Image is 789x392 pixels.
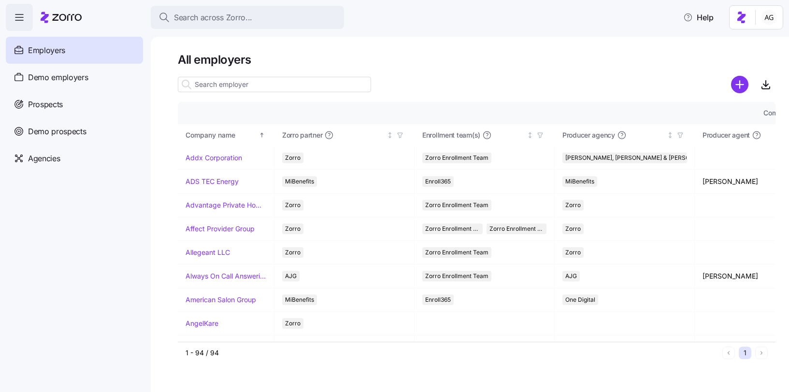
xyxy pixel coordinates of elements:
[667,132,674,139] div: Not sorted
[425,271,488,281] span: Zorro Enrollment Team
[6,37,143,64] a: Employers
[186,177,239,186] a: ADS TEC Energy
[731,76,748,93] svg: add icon
[565,271,577,281] span: AJG
[565,176,594,187] span: MiBenefits
[285,247,301,258] span: Zorro
[285,294,314,305] span: MiBenefits
[683,12,714,23] span: Help
[6,145,143,172] a: Agencies
[761,10,777,25] img: 5fc55c57e0610270ad857448bea2f2d5
[415,124,555,146] th: Enrollment team(s)Not sorted
[28,126,86,138] span: Demo prospects
[565,153,716,163] span: [PERSON_NAME], [PERSON_NAME] & [PERSON_NAME]
[285,153,301,163] span: Zorro
[387,132,393,139] div: Not sorted
[285,200,301,210] span: Zorro
[285,318,301,329] span: Zorro
[425,224,480,234] span: Zorro Enrollment Team
[178,52,775,67] h1: All employers
[703,130,750,140] span: Producer agent
[285,176,314,187] span: MiBenefits
[258,132,265,139] div: Sorted ascending
[425,153,488,163] span: Zorro Enrollment Team
[186,248,230,257] a: Allegeant LLC
[186,224,255,234] a: Affect Provider Group
[6,64,143,91] a: Demo employers
[28,44,65,56] span: Employers
[28,153,60,165] span: Agencies
[151,6,344,29] button: Search across Zorro...
[274,124,415,146] th: Zorro partnerNot sorted
[178,124,274,146] th: Company nameSorted ascending
[28,98,63,111] span: Prospects
[186,319,218,328] a: AngelKare
[285,224,301,234] span: Zorro
[186,153,242,163] a: Addx Corporation
[6,118,143,145] a: Demo prospects
[562,130,615,140] span: Producer agency
[565,294,595,305] span: One Digital
[174,12,252,24] span: Search across Zorro...
[186,295,256,305] a: American Salon Group
[6,91,143,118] a: Prospects
[178,77,371,92] input: Search employer
[425,247,488,258] span: Zorro Enrollment Team
[555,124,695,146] th: Producer agencyNot sorted
[285,271,297,281] span: AJG
[722,347,735,359] button: Previous page
[425,176,451,187] span: Enroll365
[565,200,581,210] span: Zorro
[186,271,266,281] a: Always On Call Answering Service
[186,200,266,210] a: Advantage Private Home Care
[739,347,751,359] button: 1
[755,347,768,359] button: Next page
[422,130,480,140] span: Enrollment team(s)
[186,130,257,140] div: Company name
[675,8,721,27] button: Help
[186,348,718,358] div: 1 - 94 / 94
[425,294,451,305] span: Enroll365
[425,200,488,210] span: Zorro Enrollment Team
[28,71,88,84] span: Demo employers
[565,224,581,234] span: Zorro
[565,247,581,258] span: Zorro
[527,132,533,139] div: Not sorted
[489,224,544,234] span: Zorro Enrollment Experts
[282,130,322,140] span: Zorro partner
